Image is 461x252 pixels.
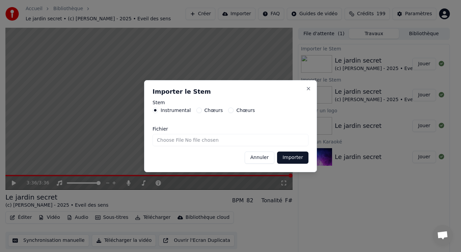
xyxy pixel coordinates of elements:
label: Chœurs [236,108,255,113]
h2: Importer le Stem [153,89,308,95]
label: Chœurs [205,108,223,113]
button: Annuler [245,152,274,164]
label: Fichier [153,127,308,131]
label: Instrumental [161,108,191,113]
button: Importer [277,152,308,164]
label: Stem [153,100,308,105]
